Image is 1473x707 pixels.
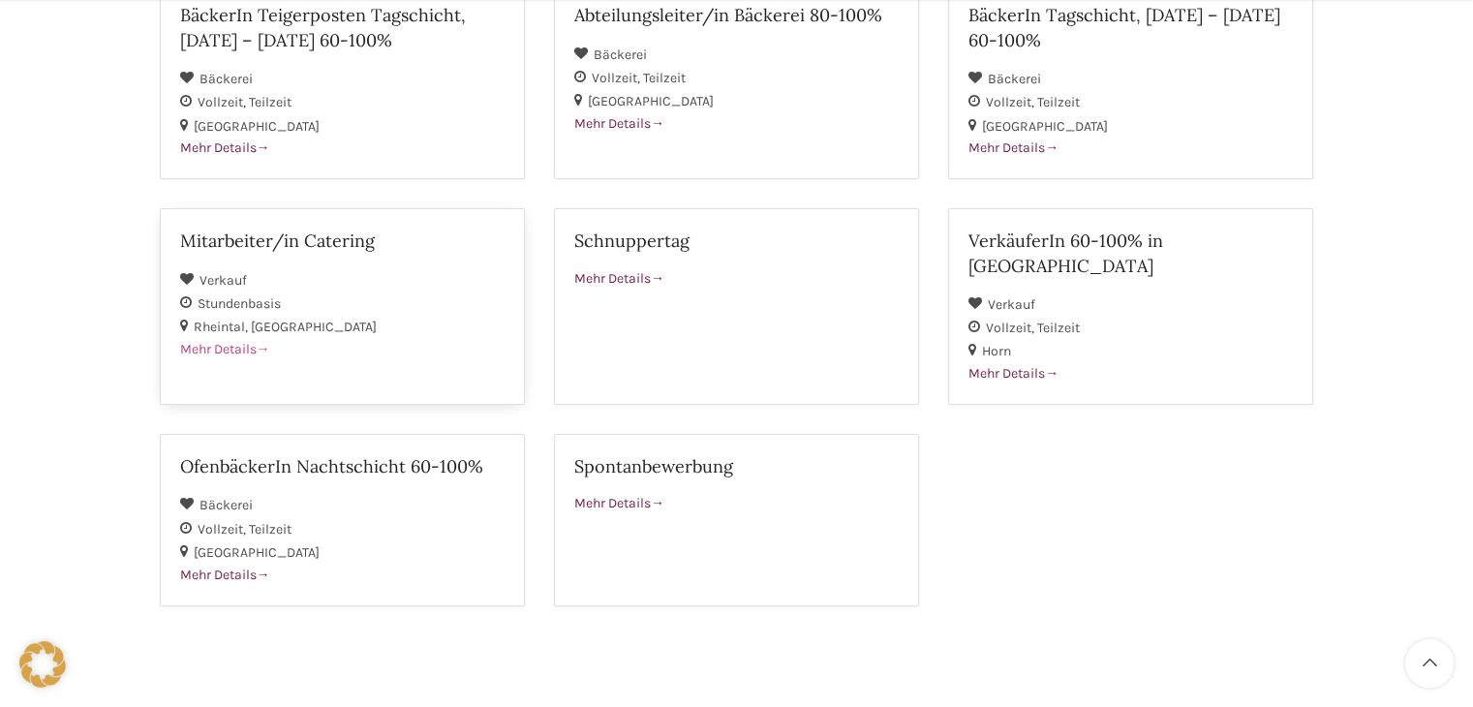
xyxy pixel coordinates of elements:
span: Rheintal [194,319,251,335]
h2: VerkäuferIn 60-100% in [GEOGRAPHIC_DATA] [968,229,1293,277]
span: Horn [982,343,1011,359]
span: Mehr Details [968,139,1059,156]
h2: OfenbäckerIn Nachtschicht 60-100% [180,454,505,478]
span: Vollzeit [198,521,249,538]
span: Mehr Details [180,567,270,583]
a: OfenbäckerIn Nachtschicht 60-100% Bäckerei Vollzeit Teilzeit [GEOGRAPHIC_DATA] Mehr Details [160,434,525,606]
span: Teilzeit [249,94,292,110]
h2: BäckerIn Tagschicht, [DATE] – [DATE] 60-100% [968,3,1293,51]
span: Stundenbasis [198,295,281,312]
span: Verkauf [199,272,247,289]
span: Verkauf [988,296,1035,313]
span: Teilzeit [1037,320,1080,336]
span: Mehr Details [180,341,270,357]
span: Mehr Details [574,115,664,132]
span: [GEOGRAPHIC_DATA] [588,93,714,109]
a: Schnuppertag Mehr Details [554,208,919,405]
span: Bäckerei [594,46,647,63]
a: Mitarbeiter/in Catering Verkauf Stundenbasis Rheintal [GEOGRAPHIC_DATA] Mehr Details [160,208,525,405]
span: Mehr Details [574,495,664,511]
span: Vollzeit [986,320,1037,336]
span: Bäckerei [199,497,253,513]
a: Spontanbewerbung Mehr Details [554,434,919,606]
span: Bäckerei [199,71,253,87]
h2: Abteilungsleiter/in Bäckerei 80-100% [574,3,899,27]
span: Vollzeit [198,94,249,110]
span: Mehr Details [180,139,270,156]
span: Vollzeit [986,94,1037,110]
a: Scroll to top button [1405,639,1454,688]
h2: Spontanbewerbung [574,454,899,478]
h2: Schnuppertag [574,229,899,253]
h2: BäckerIn Teigerposten Tagschicht, [DATE] – [DATE] 60-100% [180,3,505,51]
span: Bäckerei [988,71,1041,87]
span: Mehr Details [968,365,1059,382]
span: Mehr Details [574,270,664,287]
span: Vollzeit [592,70,643,86]
h2: Mitarbeiter/in Catering [180,229,505,253]
span: [GEOGRAPHIC_DATA] [194,544,320,561]
span: [GEOGRAPHIC_DATA] [194,118,320,135]
a: VerkäuferIn 60-100% in [GEOGRAPHIC_DATA] Verkauf Vollzeit Teilzeit Horn Mehr Details [948,208,1313,405]
span: Teilzeit [1037,94,1080,110]
span: [GEOGRAPHIC_DATA] [982,118,1108,135]
span: Teilzeit [643,70,686,86]
span: Teilzeit [249,521,292,538]
span: [GEOGRAPHIC_DATA] [251,319,377,335]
